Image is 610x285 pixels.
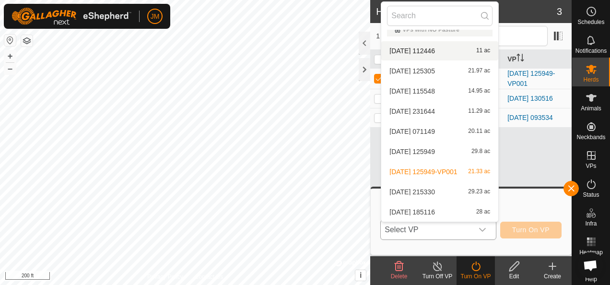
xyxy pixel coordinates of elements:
span: Schedules [577,19,604,25]
p-sorticon: Activate to sort [516,55,524,63]
span: 3 [557,4,562,19]
span: Infra [585,221,597,226]
span: [DATE] 071149 [389,128,435,135]
span: Turn On VP [512,226,550,234]
span: 1 selected [376,31,431,41]
div: Turn On VP [457,272,495,281]
img: Gallagher Logo [12,8,131,25]
li: 2025-06-10 185116 [381,202,498,222]
button: + [4,50,16,62]
span: 21.97 ac [468,68,490,74]
span: [DATE] 125949 [389,148,435,155]
span: 29.8 ac [471,148,490,155]
span: 11 ac [476,47,490,54]
button: – [4,63,16,74]
li: 2025-01-18 125305 [381,61,498,81]
div: Open chat [577,252,603,278]
li: 2025-06-09 071149 [381,122,498,141]
span: [DATE] 112446 [389,47,435,54]
span: [DATE] 231644 [389,108,435,115]
span: [DATE] 215330 [389,189,435,195]
span: 29.23 ac [468,189,490,195]
div: Edit [495,272,533,281]
a: Contact Us [195,273,223,281]
div: Turn Off VP [418,272,457,281]
span: JM [151,12,160,22]
span: 28 ac [476,209,490,215]
span: [DATE] 125949-VP001 [389,168,457,175]
span: [DATE] 125305 [389,68,435,74]
span: i [360,271,362,279]
span: Select VP [381,220,472,239]
span: Heatmap [579,249,603,255]
a: [DATE] 125949-VP001 [507,70,555,87]
button: Map Layers [21,35,33,47]
a: [DATE] 130516 [507,95,553,102]
span: 11.29 ac [468,108,490,115]
li: 2025-06-09 215330 [381,182,498,202]
span: 20.11 ac [468,128,490,135]
span: [DATE] 115548 [389,88,435,95]
div: Create [533,272,572,281]
li: 2025-06-09 125949 [381,142,498,161]
span: 21.33 ac [468,168,490,175]
span: Notifications [575,48,607,54]
span: 14.95 ac [468,88,490,95]
div: dropdown trigger [473,220,492,239]
h2: Herds [376,6,557,17]
a: Privacy Policy [147,273,183,281]
span: Herds [583,77,598,83]
button: Turn On VP [500,222,562,238]
input: Search [387,6,493,26]
li: 2025-06-04 231644 [381,102,498,121]
span: Help [585,276,597,282]
div: VPs with NO Pasture [395,27,485,33]
span: Delete [391,273,408,280]
span: Animals [581,106,601,111]
li: 2025-06-09 125949-VP001 [381,162,498,181]
th: VP [504,50,572,69]
span: Status [583,192,599,198]
button: Reset Map [4,35,16,46]
span: VPs [586,163,596,169]
button: i [355,270,366,281]
a: [DATE] 093534 [507,114,553,121]
li: 2025-01-28 115548 [381,82,498,101]
span: [DATE] 185116 [389,209,435,215]
li: 2025-01-14 112446 [381,41,498,60]
span: Neckbands [576,134,605,140]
